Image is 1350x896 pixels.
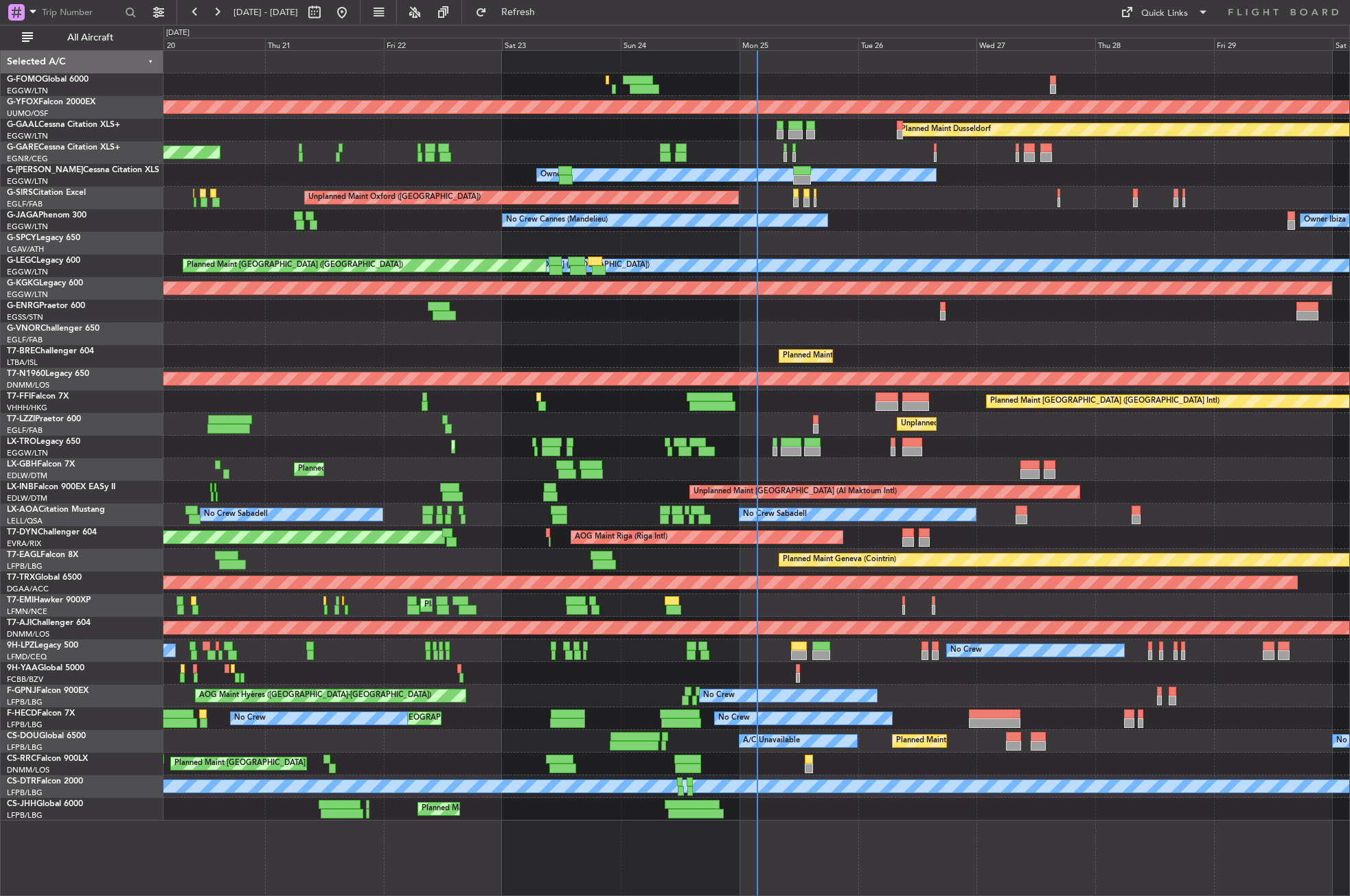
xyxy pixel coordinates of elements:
a: G-SPCYLegacy 650 [7,234,80,242]
div: Owner Ibiza [1304,210,1346,231]
a: G-ENRGPraetor 600 [7,302,85,310]
a: EGNR/CEG [7,154,48,164]
a: LELL/QSA [7,516,43,526]
a: EGSS/STN [7,312,43,322]
div: AOG Maint Riga (Riga Intl) [575,527,667,547]
div: Unplanned Maint [GEOGRAPHIC_DATA] (Al Maktoum Intl) [694,482,897,502]
div: Quick Links [1141,7,1188,21]
a: LFPB/LBG [7,788,43,798]
span: 9H-YAA [7,664,38,672]
span: T7-DYN [7,528,38,537]
div: A/C Unavailable [743,731,800,751]
a: FCBB/BZV [7,674,43,685]
a: CS-DTRFalcon 2000 [7,777,83,786]
span: CS-JHH [7,800,36,808]
a: UUMO/OSF [7,108,48,119]
a: LX-INBFalcon 900EX EASy II [7,483,115,491]
div: Planned Maint [GEOGRAPHIC_DATA] ([GEOGRAPHIC_DATA]) [422,799,638,819]
div: No Crew [234,708,266,729]
div: Planned Maint [GEOGRAPHIC_DATA] ([GEOGRAPHIC_DATA] Intl) [990,391,1220,412]
a: EDLW/DTM [7,493,47,504]
a: G-KGKGLegacy 600 [7,279,83,287]
a: G-GARECessna Citation XLS+ [7,143,120,152]
span: T7-LZZI [7,415,35,423]
a: EGGW/LTN [7,290,48,300]
a: LFPB/LBG [7,720,43,730]
a: DGAA/ACC [7,584,49,594]
div: Wed 27 [976,38,1095,50]
a: EGGW/LTN [7,267,48,277]
a: 9H-LPZLegacy 500 [7,641,78,650]
a: T7-EMIHawker 900XP [7,596,91,604]
span: G-FOMO [7,75,42,84]
a: T7-BREChallenger 604 [7,347,94,355]
div: Wed 20 [146,38,265,50]
div: Planned Maint Dusseldorf [901,119,991,140]
input: Trip Number [42,2,121,23]
div: Unplanned Maint Oxford ([GEOGRAPHIC_DATA]) [308,187,481,208]
div: Planned Maint [GEOGRAPHIC_DATA] ([GEOGRAPHIC_DATA]) [187,255,403,276]
a: EGGW/LTN [7,131,48,141]
span: [DATE] - [DATE] [233,6,298,19]
a: G-FOMOGlobal 6000 [7,75,89,84]
span: CS-DTR [7,777,36,786]
span: F-GPNJ [7,687,36,695]
div: No Crew Cannes (Mandelieu) [506,210,608,231]
a: CS-RRCFalcon 900LX [7,755,88,763]
span: G-VNOR [7,325,41,333]
span: LX-TRO [7,438,36,446]
a: EGLF/FAB [7,425,43,436]
a: G-LEGCLegacy 600 [7,257,80,265]
a: G-JAGAPhenom 300 [7,211,87,220]
div: No Crew Sabadell [743,504,807,525]
span: T7-TRX [7,574,35,582]
a: EGLF/FAB [7,335,43,345]
span: LX-INB [7,483,34,491]
a: T7-TRXGlobal 6500 [7,574,82,582]
a: LGAV/ATH [7,244,44,255]
a: EDLW/DTM [7,471,47,481]
a: LX-GBHFalcon 7X [7,460,75,469]
a: 9H-YAAGlobal 5000 [7,664,84,672]
div: Fri 29 [1214,38,1333,50]
a: LFMN/NCE [7,606,47,617]
div: Tue 26 [858,38,977,50]
span: 9H-LPZ [7,641,34,650]
span: Refresh [490,8,547,17]
a: DNMM/LOS [7,380,49,390]
div: Thu 28 [1095,38,1214,50]
a: LFPB/LBG [7,561,43,571]
div: Planned Maint Nice ([GEOGRAPHIC_DATA]) [298,459,451,480]
button: Refresh [469,1,551,23]
span: G-LEGC [7,257,36,265]
a: G-VNORChallenger 650 [7,325,100,333]
a: EGGW/LTN [7,86,48,96]
a: EGGW/LTN [7,222,48,232]
div: [DATE] [166,27,190,39]
span: T7-EAGL [7,551,41,559]
a: F-HECDFalcon 7X [7,709,75,718]
span: T7-EMI [7,596,34,604]
div: No Crew Sabadell [204,504,268,525]
a: T7-DYNChallenger 604 [7,528,97,537]
span: G-SIRS [7,189,33,197]
div: Planned Maint [GEOGRAPHIC_DATA] ([GEOGRAPHIC_DATA]) [896,731,1112,751]
a: T7-N1960Legacy 650 [7,370,89,378]
a: DNMM/LOS [7,765,49,775]
div: Fri 22 [384,38,503,50]
button: All Aircraft [15,27,149,49]
div: AOG Maint Hyères ([GEOGRAPHIC_DATA]-[GEOGRAPHIC_DATA]) [199,685,431,706]
a: G-SIRSCitation Excel [7,189,86,197]
a: CS-DOUGlobal 6500 [7,732,86,740]
span: T7-FFI [7,392,31,401]
span: CS-RRC [7,755,36,763]
span: All Aircraft [36,33,145,43]
a: LFMD/CEQ [7,652,47,662]
div: Planned Maint Chester [424,595,503,615]
div: Planned Maint Geneva (Cointrin) [783,550,896,570]
a: DNMM/LOS [7,629,49,639]
div: No Crew [703,685,735,706]
div: Sun 24 [621,38,740,50]
a: G-YFOXFalcon 2000EX [7,98,95,106]
span: G-GAAL [7,121,38,129]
